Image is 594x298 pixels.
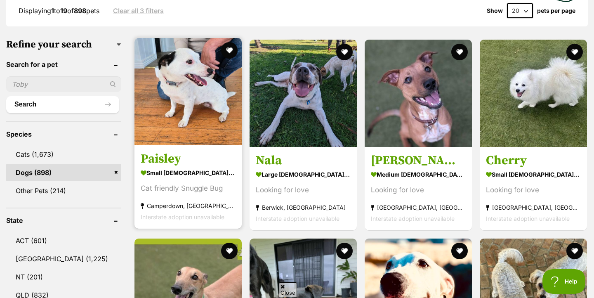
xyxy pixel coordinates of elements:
[256,215,339,222] span: Interstate adoption unavailable
[6,146,121,163] a: Cats (1,673)
[6,130,121,138] header: Species
[256,153,351,169] h3: Nala
[256,202,351,213] strong: Berwick, [GEOGRAPHIC_DATA]
[486,169,581,181] strong: small [DEMOGRAPHIC_DATA] Dog
[141,214,224,221] span: Interstate adoption unavailable
[486,153,581,169] h3: Cherry
[256,169,351,181] strong: large [DEMOGRAPHIC_DATA] Dog
[371,153,466,169] h3: [PERSON_NAME]
[221,42,238,59] button: favourite
[486,215,570,222] span: Interstate adoption unavailable
[134,38,242,145] img: Paisley - Jack Russell Terrier Dog
[221,243,238,259] button: favourite
[6,232,121,249] a: ACT (601)
[371,202,466,213] strong: [GEOGRAPHIC_DATA], [GEOGRAPHIC_DATA]
[6,164,121,181] a: Dogs (898)
[141,151,236,167] h3: Paisley
[486,202,581,213] strong: [GEOGRAPHIC_DATA], [GEOGRAPHIC_DATA]
[250,40,357,147] img: Nala - Great Dane x Mastiff Dog
[365,147,472,231] a: [PERSON_NAME] medium [DEMOGRAPHIC_DATA] Dog Looking for love [GEOGRAPHIC_DATA], [GEOGRAPHIC_DATA]...
[371,215,455,222] span: Interstate adoption unavailable
[141,167,236,179] strong: small [DEMOGRAPHIC_DATA] Dog
[6,217,121,224] header: State
[371,169,466,181] strong: medium [DEMOGRAPHIC_DATA] Dog
[487,7,503,14] span: Show
[6,268,121,286] a: NT (201)
[6,39,121,50] h3: Refine your search
[74,7,86,15] strong: 898
[451,44,468,60] button: favourite
[256,185,351,196] div: Looking for love
[480,40,587,147] img: Cherry - Japanese Spitz Dog
[371,185,466,196] div: Looking for love
[51,7,54,15] strong: 1
[336,44,353,60] button: favourite
[19,7,99,15] span: Displaying to of pets
[113,7,164,14] a: Clear all 3 filters
[250,147,357,231] a: Nala large [DEMOGRAPHIC_DATA] Dog Looking for love Berwick, [GEOGRAPHIC_DATA] Interstate adoption...
[486,185,581,196] div: Looking for love
[6,96,119,113] button: Search
[566,243,583,259] button: favourite
[6,76,121,92] input: Toby
[279,282,297,297] span: Close
[542,269,586,294] iframe: Help Scout Beacon - Open
[451,243,468,259] button: favourite
[480,147,587,231] a: Cherry small [DEMOGRAPHIC_DATA] Dog Looking for love [GEOGRAPHIC_DATA], [GEOGRAPHIC_DATA] Interst...
[6,61,121,68] header: Search for a pet
[141,201,236,212] strong: Camperdown, [GEOGRAPHIC_DATA]
[141,183,236,194] div: Cat friendly Snuggle Bug
[566,44,583,60] button: favourite
[6,182,121,199] a: Other Pets (214)
[6,250,121,267] a: [GEOGRAPHIC_DATA] (1,225)
[60,7,67,15] strong: 19
[336,243,353,259] button: favourite
[134,145,242,229] a: Paisley small [DEMOGRAPHIC_DATA] Dog Cat friendly Snuggle Bug Camperdown, [GEOGRAPHIC_DATA] Inter...
[537,7,575,14] label: pets per page
[365,40,472,147] img: Quinn - Kelpie Dog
